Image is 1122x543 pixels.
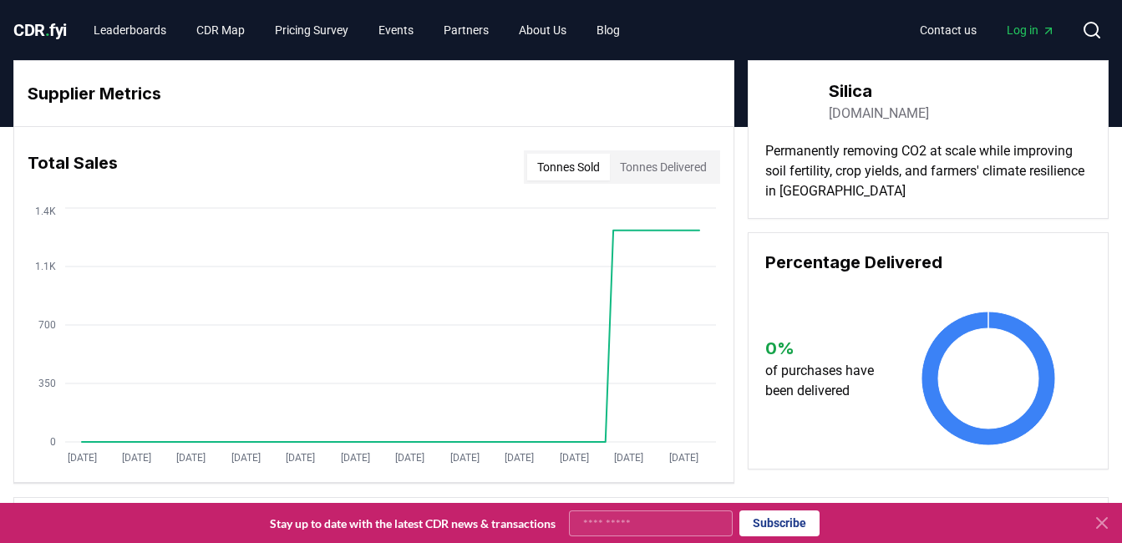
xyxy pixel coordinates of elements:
[35,206,56,217] tspan: 1.4K
[231,452,261,464] tspan: [DATE]
[50,436,56,448] tspan: 0
[669,452,698,464] tspan: [DATE]
[13,20,67,40] span: CDR fyi
[765,361,888,401] p: of purchases have been delivered
[28,81,720,106] h3: Supplier Metrics
[614,452,643,464] tspan: [DATE]
[80,15,633,45] nav: Main
[505,15,580,45] a: About Us
[993,15,1069,45] a: Log in
[1007,22,1055,38] span: Log in
[829,79,929,104] h3: Silica
[183,15,258,45] a: CDR Map
[45,20,50,40] span: .
[35,261,56,272] tspan: 1.1K
[527,154,610,180] button: Tonnes Sold
[122,452,151,464] tspan: [DATE]
[365,15,427,45] a: Events
[341,452,370,464] tspan: [DATE]
[13,18,67,42] a: CDR.fyi
[583,15,633,45] a: Blog
[906,15,990,45] a: Contact us
[261,15,362,45] a: Pricing Survey
[38,378,56,389] tspan: 350
[28,150,118,184] h3: Total Sales
[430,15,502,45] a: Partners
[765,78,812,124] img: Silica-logo
[829,104,929,124] a: [DOMAIN_NAME]
[80,15,180,45] a: Leaderboards
[68,452,97,464] tspan: [DATE]
[560,452,589,464] tspan: [DATE]
[38,319,56,331] tspan: 700
[765,336,888,361] h3: 0 %
[176,452,206,464] tspan: [DATE]
[765,250,1091,275] h3: Percentage Delivered
[765,141,1091,201] p: Permanently removing CO2 at scale while improving soil fertility, crop yields, and farmers' clima...
[450,452,480,464] tspan: [DATE]
[610,154,717,180] button: Tonnes Delivered
[286,452,315,464] tspan: [DATE]
[906,15,1069,45] nav: Main
[505,452,534,464] tspan: [DATE]
[395,452,424,464] tspan: [DATE]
